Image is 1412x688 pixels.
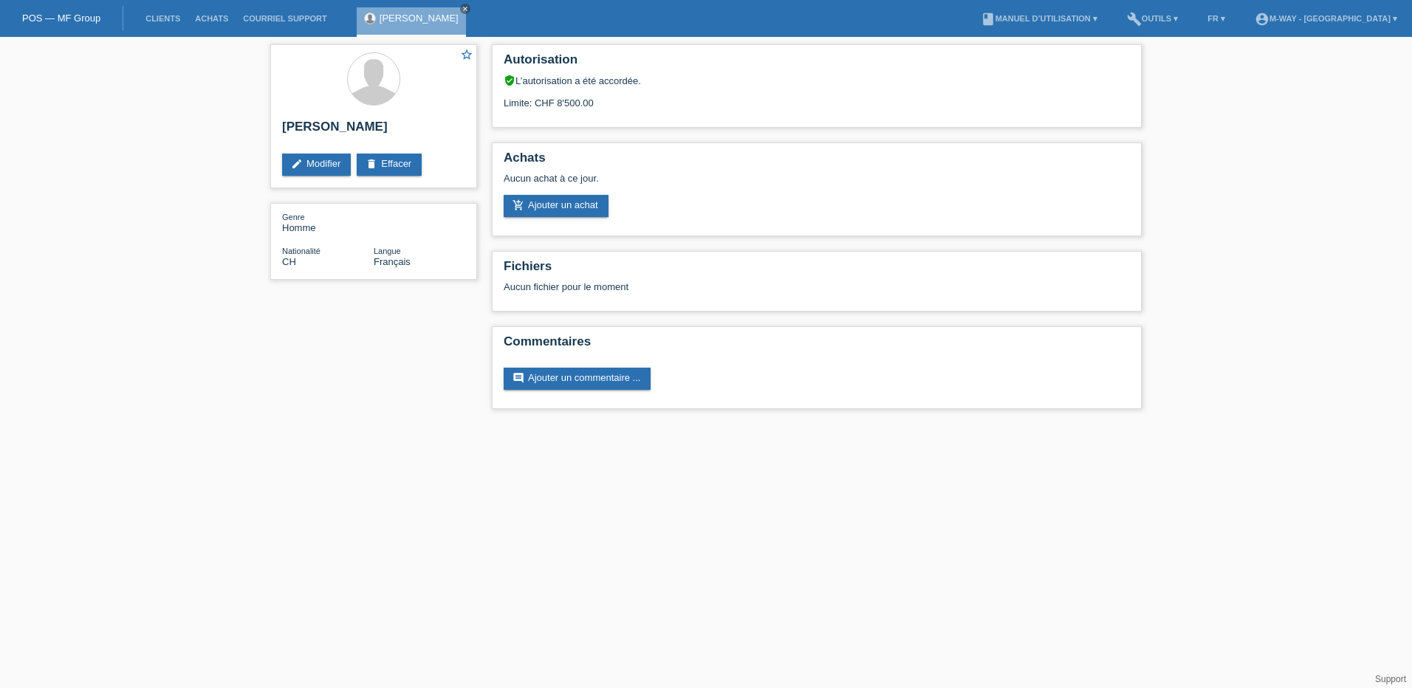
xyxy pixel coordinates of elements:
span: Langue [374,247,401,255]
div: Homme [282,211,374,233]
a: Achats [188,14,236,23]
h2: Autorisation [504,52,1130,75]
a: Clients [138,14,188,23]
i: add_shopping_cart [513,199,524,211]
i: account_circle [1255,12,1269,27]
a: account_circlem-way - [GEOGRAPHIC_DATA] ▾ [1247,14,1405,23]
h2: Achats [504,151,1130,173]
a: editModifier [282,154,351,176]
i: star_border [460,48,473,61]
a: add_shopping_cartAjouter un achat [504,195,609,217]
a: [PERSON_NAME] [380,13,459,24]
i: verified_user [504,75,515,86]
a: star_border [460,48,473,63]
a: commentAjouter un commentaire ... [504,368,651,390]
a: deleteEffacer [357,154,422,176]
i: edit [291,158,303,170]
a: buildOutils ▾ [1120,14,1185,23]
span: Genre [282,213,305,221]
a: POS — MF Group [22,13,100,24]
i: book [981,12,995,27]
a: bookManuel d’utilisation ▾ [973,14,1105,23]
a: Courriel Support [236,14,334,23]
a: FR ▾ [1200,14,1233,23]
div: Aucun achat à ce jour. [504,173,1130,195]
div: L’autorisation a été accordée. [504,75,1130,86]
span: Suisse [282,256,296,267]
i: close [462,5,469,13]
i: comment [513,372,524,384]
span: Nationalité [282,247,321,255]
a: Support [1375,674,1406,684]
i: build [1127,12,1142,27]
a: close [460,4,470,14]
span: Français [374,256,411,267]
h2: Commentaires [504,334,1130,357]
h2: Fichiers [504,259,1130,281]
div: Aucun fichier pour le moment [504,281,955,292]
h2: [PERSON_NAME] [282,120,465,142]
div: Limite: CHF 8'500.00 [504,86,1130,109]
i: delete [366,158,377,170]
